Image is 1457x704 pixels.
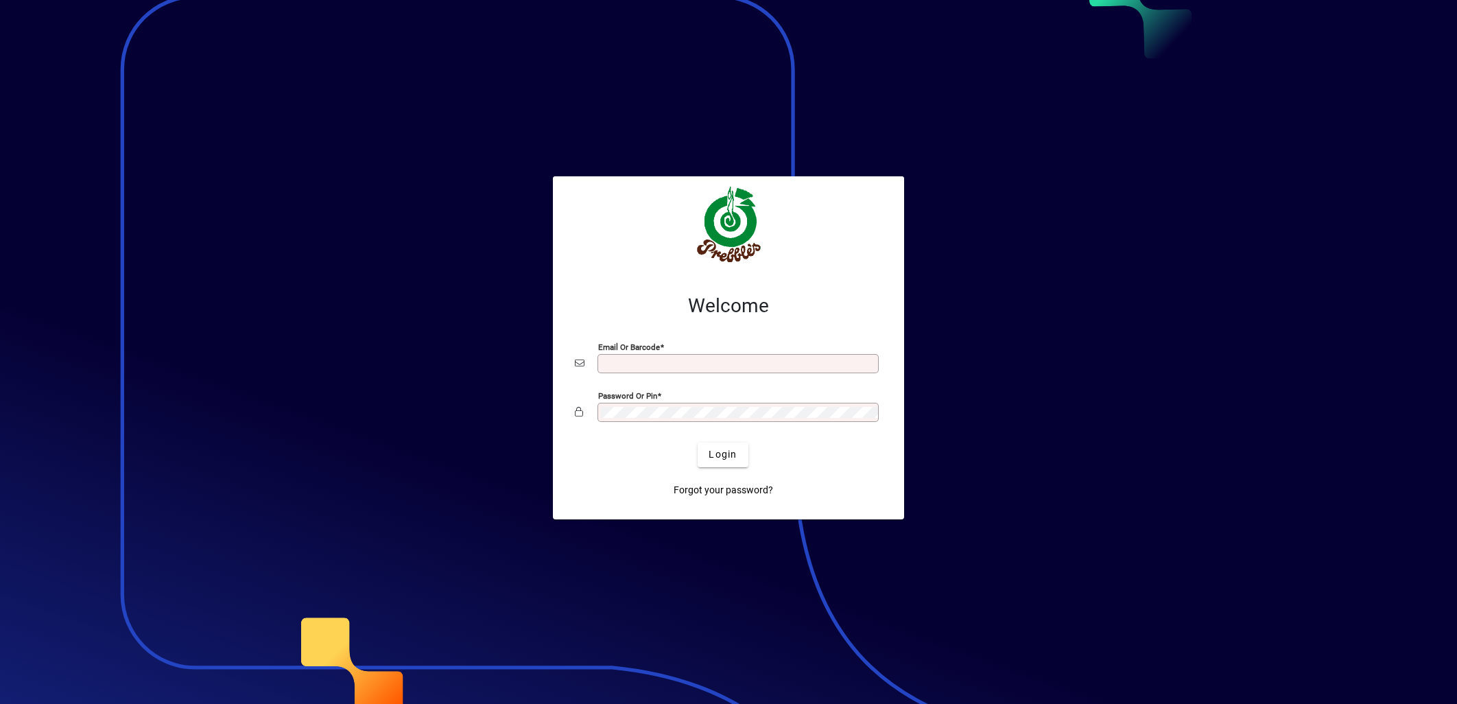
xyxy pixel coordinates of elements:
mat-label: Email or Barcode [598,342,660,351]
span: Login [709,447,737,462]
a: Forgot your password? [668,478,779,503]
span: Forgot your password? [674,483,773,497]
button: Login [698,443,748,467]
mat-label: Password or Pin [598,390,657,400]
h2: Welcome [575,294,882,318]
